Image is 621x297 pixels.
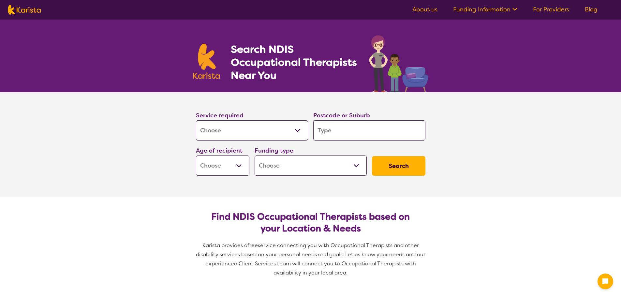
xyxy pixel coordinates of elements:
[585,6,598,13] a: Blog
[201,211,420,234] h2: Find NDIS Occupational Therapists based on your Location & Needs
[8,5,41,15] img: Karista logo
[412,6,437,13] a: About us
[369,35,428,92] img: occupational-therapy
[372,156,425,176] button: Search
[202,242,247,249] span: Karista provides a
[196,242,427,276] span: service connecting you with Occupational Therapists and other disability services based on your p...
[231,43,358,82] h1: Search NDIS Occupational Therapists Near You
[193,44,220,79] img: Karista logo
[313,111,370,119] label: Postcode or Suburb
[313,120,425,141] input: Type
[196,111,244,119] label: Service required
[196,147,243,155] label: Age of recipient
[255,147,293,155] label: Funding type
[453,6,517,13] a: Funding Information
[533,6,569,13] a: For Providers
[247,242,258,249] span: free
